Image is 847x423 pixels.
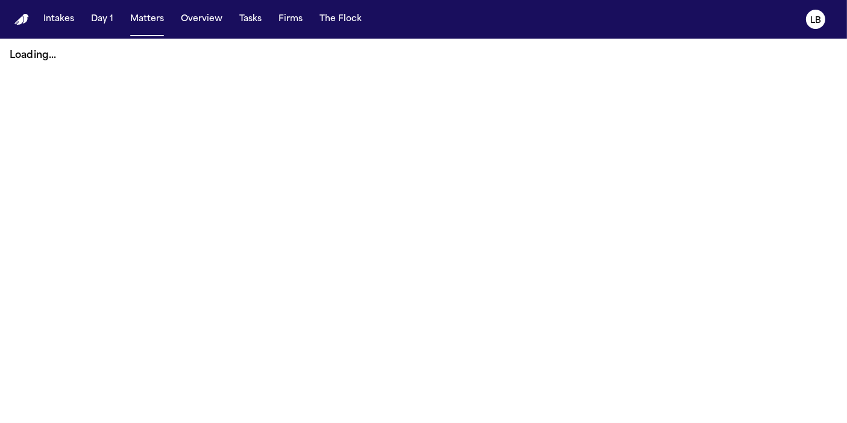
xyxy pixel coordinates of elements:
a: Home [14,14,29,25]
button: Day 1 [86,8,118,30]
button: Firms [274,8,307,30]
button: Tasks [235,8,266,30]
button: Intakes [39,8,79,30]
button: Matters [125,8,169,30]
p: Loading... [10,48,837,63]
button: Overview [176,8,227,30]
button: The Flock [315,8,367,30]
img: Finch Logo [14,14,29,25]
